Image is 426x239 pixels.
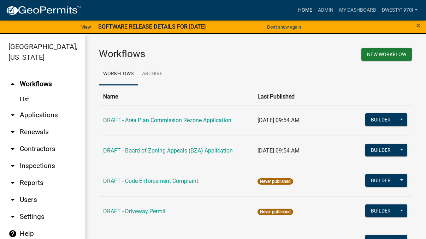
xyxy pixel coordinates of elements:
i: help [8,229,17,238]
i: arrow_drop_up [8,80,17,88]
i: arrow_drop_down [8,145,17,153]
h3: Workflows [99,48,250,60]
a: Archive [138,63,167,85]
i: arrow_drop_down [8,162,17,170]
a: DRAFT - Code Enforcement Complaint [103,178,198,184]
a: My Dashboard [336,4,379,17]
span: Never published [258,209,293,215]
span: Never published [258,178,293,185]
a: Workflows [99,63,138,85]
button: Builder [365,144,396,156]
a: DRAFT - Board of Zoning Appeals (BZA) Application [103,147,233,154]
i: arrow_drop_down [8,213,17,221]
th: Last Published [253,88,355,105]
button: Builder [365,174,396,187]
a: Admin [315,4,336,17]
a: DRAFT - Area Plan Commission Rezone Application [103,117,231,124]
button: Close [416,21,421,30]
i: arrow_drop_down [8,128,17,136]
button: New Workflow [361,48,412,61]
th: Name [99,88,253,105]
button: Don't show again [264,21,304,33]
button: Builder [365,113,396,126]
i: arrow_drop_down [8,179,17,187]
a: View [78,21,94,33]
i: arrow_drop_down [8,111,17,119]
button: Builder [365,204,396,217]
i: arrow_drop_down [8,196,17,204]
a: DWesty1970! [379,4,420,17]
a: DRAFT - Driveway Permit [103,208,166,215]
span: [DATE] 09:54 AM [258,147,300,154]
a: Home [295,4,315,17]
span: [DATE] 09:54 AM [258,117,300,124]
strong: SOFTWARE RELEASE DETAILS FOR [DATE] [98,23,206,30]
span: × [416,20,421,30]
